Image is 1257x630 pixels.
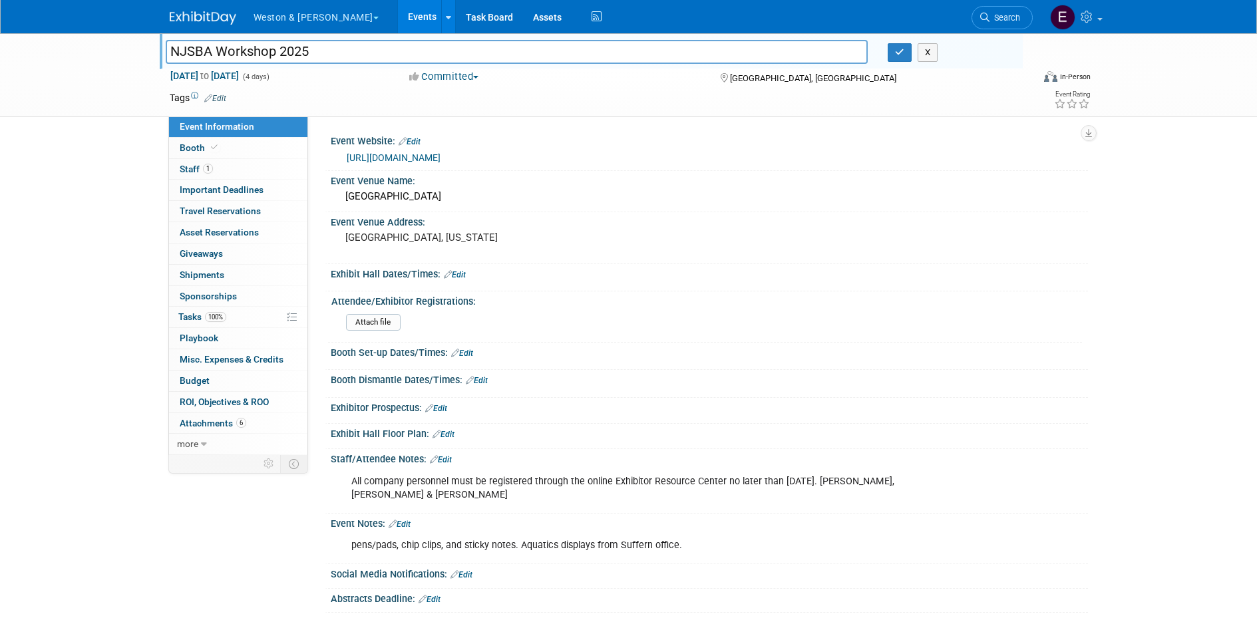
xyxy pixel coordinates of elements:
[425,404,447,413] a: Edit
[169,392,307,412] a: ROI, Objectives & ROO
[466,376,488,385] a: Edit
[170,70,240,82] span: [DATE] [DATE]
[1054,91,1090,98] div: Event Rating
[169,201,307,222] a: Travel Reservations
[972,6,1033,29] a: Search
[331,449,1088,466] div: Staff/Attendee Notes:
[180,291,237,301] span: Sponsorships
[451,349,473,358] a: Edit
[211,144,218,151] i: Booth reservation complete
[331,424,1088,441] div: Exhibit Hall Floor Plan:
[180,164,213,174] span: Staff
[433,430,454,439] a: Edit
[236,418,246,428] span: 6
[444,270,466,279] a: Edit
[331,589,1088,606] div: Abstracts Deadline:
[170,11,236,25] img: ExhibitDay
[1044,71,1057,82] img: Format-Inperson.png
[180,418,246,428] span: Attachments
[178,311,226,322] span: Tasks
[180,248,223,259] span: Giveaways
[169,159,307,180] a: Staff1
[169,116,307,137] a: Event Information
[169,349,307,370] a: Misc. Expenses & Credits
[1059,72,1091,82] div: In-Person
[331,171,1088,188] div: Event Venue Name:
[169,328,307,349] a: Playbook
[331,131,1088,148] div: Event Website:
[331,343,1088,360] div: Booth Set-up Dates/Times:
[405,70,484,84] button: Committed
[180,227,259,237] span: Asset Reservations
[331,264,1088,281] div: Exhibit Hall Dates/Times:
[169,243,307,264] a: Giveaways
[169,180,307,200] a: Important Deadlines
[169,434,307,454] a: more
[204,94,226,103] a: Edit
[177,438,198,449] span: more
[203,164,213,174] span: 1
[399,137,421,146] a: Edit
[430,455,452,464] a: Edit
[242,73,269,81] span: (4 days)
[450,570,472,579] a: Edit
[345,232,631,243] pre: [GEOGRAPHIC_DATA], [US_STATE]
[347,152,441,163] a: [URL][DOMAIN_NAME]
[205,312,226,322] span: 100%
[180,354,283,365] span: Misc. Expenses & Credits
[169,138,307,158] a: Booth
[169,371,307,391] a: Budget
[180,396,269,407] span: ROI, Objectives & ROO
[341,186,1078,207] div: [GEOGRAPHIC_DATA]
[169,265,307,285] a: Shipments
[331,212,1088,229] div: Event Venue Address:
[389,520,411,529] a: Edit
[180,375,210,386] span: Budget
[342,468,942,508] div: All company personnel must be registered through the online Exhibitor Resource Center no later th...
[280,455,307,472] td: Toggle Event Tabs
[169,222,307,243] a: Asset Reservations
[331,398,1088,415] div: Exhibitor Prospectus:
[180,206,261,216] span: Travel Reservations
[180,142,220,153] span: Booth
[180,121,254,132] span: Event Information
[180,269,224,280] span: Shipments
[331,514,1088,531] div: Event Notes:
[169,286,307,307] a: Sponsorships
[258,455,281,472] td: Personalize Event Tab Strip
[169,413,307,434] a: Attachments6
[730,73,896,83] span: [GEOGRAPHIC_DATA], [GEOGRAPHIC_DATA]
[198,71,211,81] span: to
[331,291,1082,308] div: Attendee/Exhibitor Registrations:
[918,43,938,62] button: X
[331,564,1088,581] div: Social Media Notifications:
[954,69,1091,89] div: Event Format
[1050,5,1075,30] img: Erin Lucy
[989,13,1020,23] span: Search
[180,333,218,343] span: Playbook
[169,307,307,327] a: Tasks100%
[180,184,264,195] span: Important Deadlines
[419,595,441,604] a: Edit
[170,91,226,104] td: Tags
[342,532,942,559] div: pens/pads, chip clips, and sticky notes. Aquatics displays from Suffern office.
[331,370,1088,387] div: Booth Dismantle Dates/Times:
